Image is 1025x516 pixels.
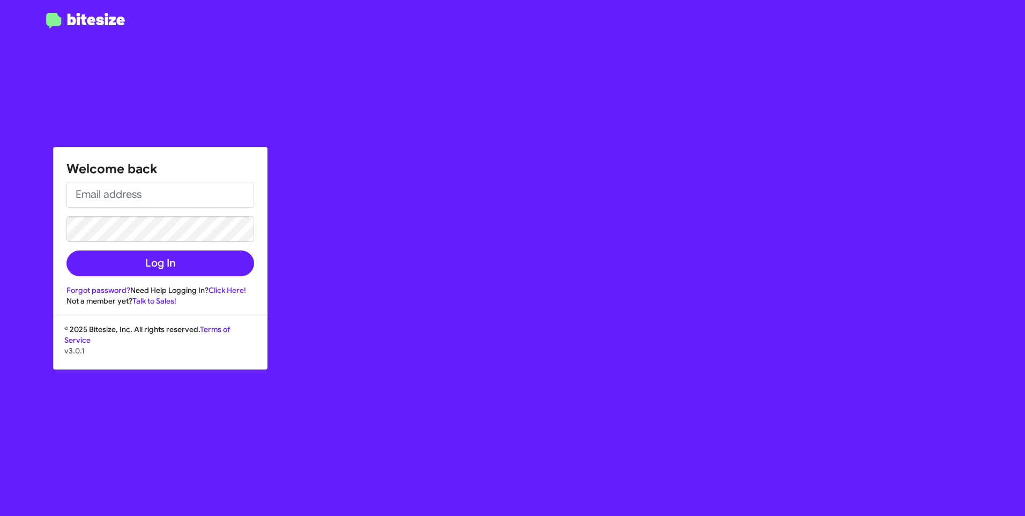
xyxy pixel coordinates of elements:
h1: Welcome back [66,160,254,178]
div: © 2025 Bitesize, Inc. All rights reserved. [54,324,267,369]
input: Email address [66,182,254,208]
button: Log In [66,250,254,276]
a: Terms of Service [64,325,230,345]
p: v3.0.1 [64,345,256,356]
a: Forgot password? [66,285,130,295]
a: Talk to Sales! [132,296,176,306]
a: Click Here! [209,285,246,295]
div: Not a member yet? [66,296,254,306]
div: Need Help Logging In? [66,285,254,296]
